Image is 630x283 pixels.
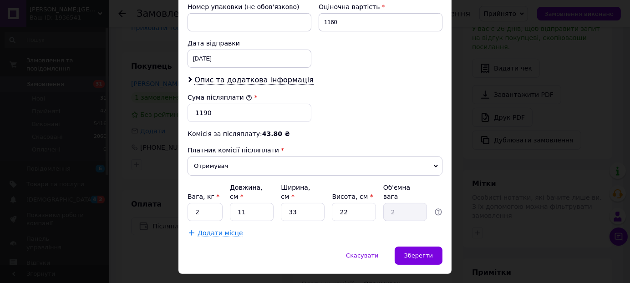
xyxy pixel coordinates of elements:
label: Ширина, см [281,184,310,200]
label: Довжина, см [230,184,263,200]
div: Об'ємна вага [383,183,427,201]
span: Платник комісії післяплати [188,147,279,154]
span: Зберегти [404,252,433,259]
label: Сума післяплати [188,94,252,101]
span: 43.80 ₴ [262,130,290,137]
div: Номер упаковки (не обов'язково) [188,2,311,11]
div: Дата відправки [188,39,311,48]
label: Вага, кг [188,193,219,200]
span: Скасувати [346,252,378,259]
div: Оціночна вартість [319,2,442,11]
div: Комісія за післяплату: [188,129,442,138]
span: Отримувач [188,157,442,176]
label: Висота, см [332,193,373,200]
span: Опис та додаткова інформація [194,76,314,85]
span: Додати місце [198,229,243,237]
